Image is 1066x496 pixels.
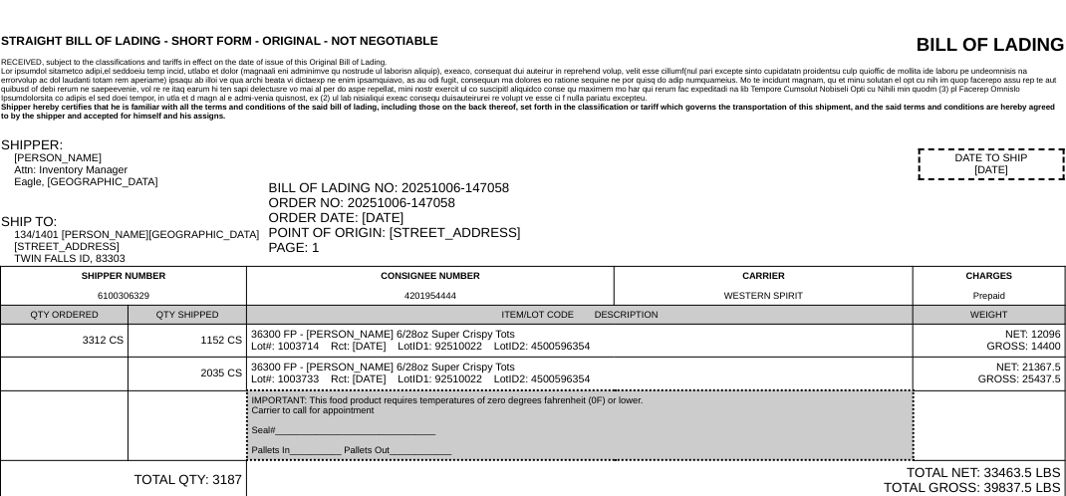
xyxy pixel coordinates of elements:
div: SHIPPER: [1,137,267,152]
div: WESTERN SPIRIT [619,291,909,301]
td: SHIPPER NUMBER [1,267,247,306]
div: Prepaid [918,291,1061,301]
div: Shipper hereby certifies that he is familiar with all the terms and conditions of the said bill o... [1,103,1065,121]
div: BILL OF LADING NO: 20251006-147058 ORDER NO: 20251006-147058 ORDER DATE: [DATE] POINT OF ORIGIN: ... [269,180,1065,255]
td: CHARGES [914,267,1066,306]
td: 3312 CS [1,325,129,358]
td: QTY SHIPPED [129,306,247,325]
td: IMPORTANT: This food product requires temperatures of zero degrees fahrenheit (0F) or lower. Carr... [247,390,914,460]
div: 6100306329 [5,291,242,301]
td: 36300 FP - [PERSON_NAME] 6/28oz Super Crispy Tots Lot#: 1003733 Rct: [DATE] LotID1: 92510022 LotI... [247,358,914,391]
div: BILL OF LADING [770,34,1065,56]
td: 36300 FP - [PERSON_NAME] 6/28oz Super Crispy Tots Lot#: 1003714 Rct: [DATE] LotID1: 92510022 LotI... [247,325,914,358]
td: CONSIGNEE NUMBER [247,267,615,306]
div: 4201954444 [251,291,610,301]
td: CARRIER [615,267,914,306]
td: WEIGHT [914,306,1066,325]
td: 2035 CS [129,358,247,391]
td: ITEM/LOT CODE DESCRIPTION [247,306,914,325]
div: DATE TO SHIP [DATE] [919,148,1065,180]
td: QTY ORDERED [1,306,129,325]
div: SHIP TO: [1,214,267,229]
td: NET: 21367.5 GROSS: 25437.5 [914,358,1066,391]
div: 134/1401 [PERSON_NAME][GEOGRAPHIC_DATA] [STREET_ADDRESS] TWIN FALLS ID, 83303 [14,229,266,265]
td: NET: 12096 GROSS: 14400 [914,325,1066,358]
div: [PERSON_NAME] Attn: Inventory Manager Eagle, [GEOGRAPHIC_DATA] [14,152,266,188]
td: 1152 CS [129,325,247,358]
